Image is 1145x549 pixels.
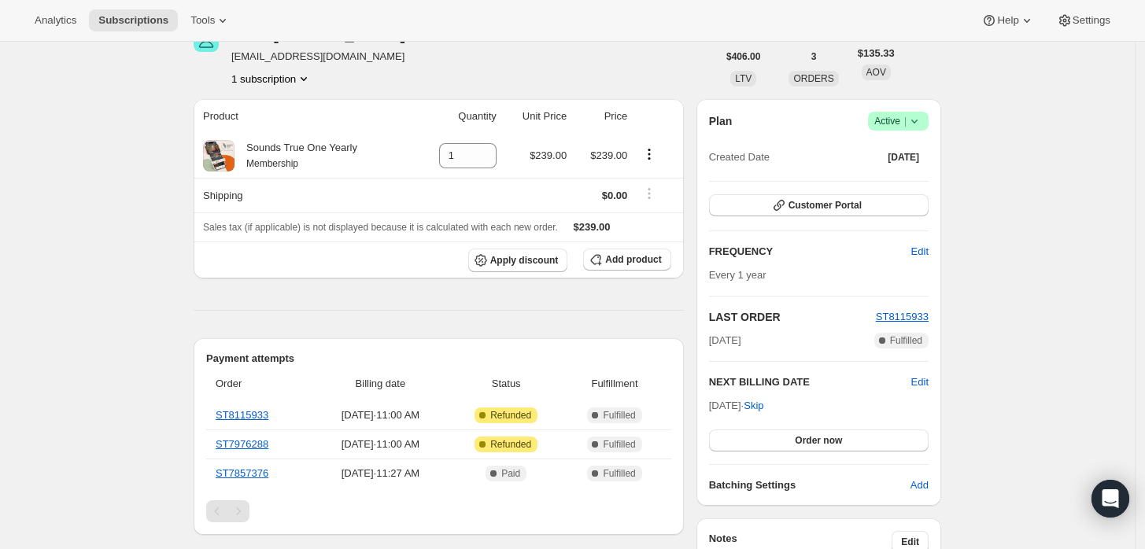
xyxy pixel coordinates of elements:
button: Settings [1047,9,1120,31]
span: [DATE] [888,151,919,164]
button: Subscriptions [89,9,178,31]
span: $0.00 [602,190,628,201]
span: Fulfillment [567,376,661,392]
button: ST8115933 [876,309,929,325]
button: Add [901,473,938,498]
span: $239.00 [530,149,567,161]
button: Product actions [231,71,312,87]
h2: Payment attempts [206,351,671,367]
div: Open Intercom Messenger [1091,480,1129,518]
span: $406.00 [726,50,760,63]
h2: LAST ORDER [709,309,876,325]
button: Apply discount [468,249,568,272]
h2: Plan [709,113,733,129]
th: Product [194,99,414,134]
span: ORDERS [793,73,833,84]
span: AOV [866,67,886,78]
img: product img [203,140,235,171]
h2: FREQUENCY [709,244,911,260]
span: [DATE] · 11:27 AM [316,466,445,481]
span: Fulfilled [603,438,635,451]
button: Analytics [25,9,86,31]
button: Order now [709,429,929,451]
span: Edit [901,536,919,548]
th: Shipping [194,178,414,212]
span: $239.00 [574,221,611,233]
span: Help [997,14,1018,27]
span: $239.00 [590,149,627,161]
span: [DATE] · [709,400,764,411]
span: Subscriptions [98,14,168,27]
button: Product actions [637,146,662,163]
button: Skip [734,393,773,418]
span: Sales tax (if applicable) is not displayed because it is calculated with each new order. [203,222,558,233]
h2: NEXT BILLING DATE [709,374,911,390]
span: Edit [911,244,929,260]
nav: Pagination [206,500,671,522]
div: Marit [PERSON_NAME] [231,27,424,42]
span: [DATE] · 11:00 AM [316,407,445,423]
button: Shipping actions [637,185,662,202]
span: LTV [735,73,752,84]
a: ST8115933 [216,409,268,421]
span: [EMAIL_ADDRESS][DOMAIN_NAME] [231,49,424,64]
button: [DATE] [878,146,929,168]
span: Refunded [490,409,531,422]
span: [DATE] · 11:00 AM [316,437,445,452]
span: Fulfilled [603,467,635,480]
button: 3 [802,46,826,68]
a: ST8115933 [876,311,929,322]
a: ST7976288 [216,438,268,450]
span: Add [910,477,929,493]
span: $135.33 [858,46,895,61]
th: Order [206,367,312,401]
span: Every 1 year [709,269,766,281]
span: Billing date [316,376,445,392]
span: | [904,115,907,127]
span: [DATE] [709,333,741,348]
th: Unit Price [501,99,571,134]
span: Status [454,376,559,392]
button: Customer Portal [709,194,929,216]
span: Active [874,113,922,129]
span: Paid [501,467,520,480]
span: Tools [190,14,215,27]
span: Fulfilled [603,409,635,422]
span: Customer Portal [789,199,862,212]
span: Skip [744,398,763,414]
a: ST7857376 [216,467,268,479]
button: Add product [583,249,670,271]
button: Help [972,9,1043,31]
button: Edit [911,374,929,390]
th: Price [571,99,632,134]
span: Order now [795,434,842,447]
th: Quantity [414,99,501,134]
div: Sounds True One Yearly [235,140,357,171]
button: Edit [902,239,938,264]
button: $406.00 [717,46,770,68]
span: Analytics [35,14,76,27]
span: Apply discount [490,254,559,267]
button: Tools [181,9,240,31]
span: Created Date [709,149,770,165]
h6: Batching Settings [709,477,910,493]
span: Fulfilled [890,334,922,347]
small: Membership [246,158,298,169]
span: Add product [605,253,661,266]
span: Refunded [490,438,531,451]
span: 3 [811,50,817,63]
span: Settings [1073,14,1110,27]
